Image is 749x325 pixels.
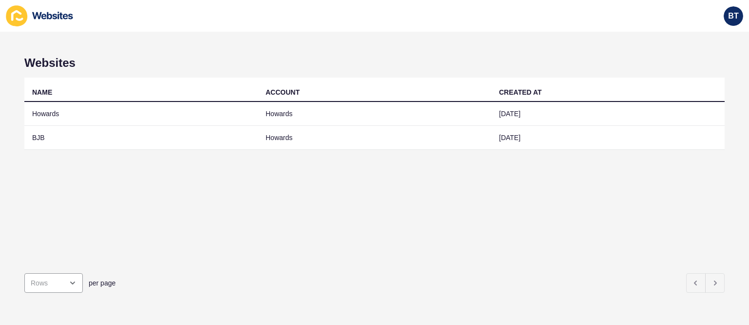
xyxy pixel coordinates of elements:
[499,87,542,97] div: CREATED AT
[728,11,738,21] span: BT
[89,278,115,288] span: per page
[24,56,725,70] h1: Websites
[32,87,52,97] div: NAME
[24,273,83,293] div: open menu
[491,102,725,126] td: [DATE]
[491,126,725,150] td: [DATE]
[24,102,258,126] td: Howards
[258,102,491,126] td: Howards
[24,126,258,150] td: BJB
[266,87,300,97] div: ACCOUNT
[258,126,491,150] td: Howards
